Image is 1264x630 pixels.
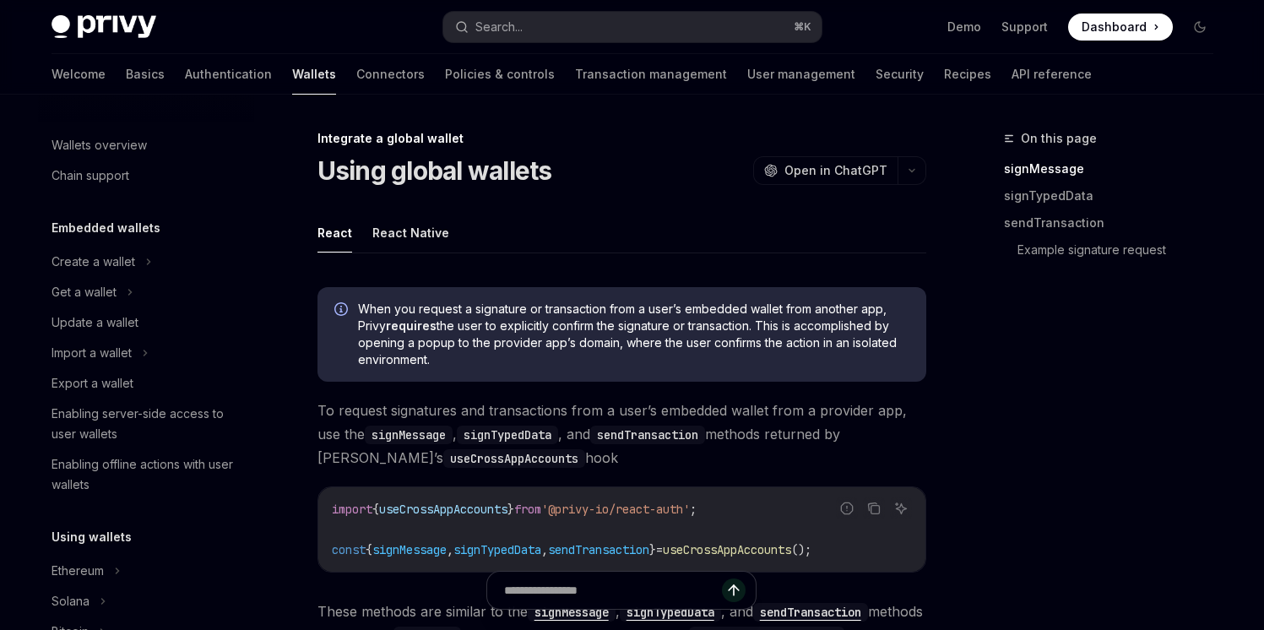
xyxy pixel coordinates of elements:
[784,162,887,179] span: Open in ChatGPT
[366,542,372,557] span: {
[52,54,106,95] a: Welcome
[445,54,555,95] a: Policies & controls
[372,542,447,557] span: signMessage
[358,301,909,368] span: When you request a signature or transaction from a user’s embedded wallet from another app, Privy...
[38,449,254,500] a: Enabling offline actions with user wallets
[372,502,379,517] span: {
[541,502,690,517] span: '@privy-io/react-auth'
[334,302,351,319] svg: Info
[52,527,132,547] h5: Using wallets
[372,213,449,253] button: React Native
[1068,14,1173,41] a: Dashboard
[52,404,244,444] div: Enabling server-side access to user wallets
[890,497,912,519] button: Ask AI
[457,426,558,444] code: signTypedData
[836,497,858,519] button: Report incorrect code
[317,213,352,253] button: React
[185,54,272,95] a: Authentication
[52,135,147,155] div: Wallets overview
[443,12,822,42] button: Search...⌘K
[52,15,156,39] img: dark logo
[947,19,981,35] a: Demo
[876,54,924,95] a: Security
[292,54,336,95] a: Wallets
[52,252,135,272] div: Create a wallet
[317,155,552,186] h1: Using global wallets
[863,497,885,519] button: Copy the contents from the code block
[356,54,425,95] a: Connectors
[1004,209,1227,236] a: sendTransaction
[507,502,514,517] span: }
[944,54,991,95] a: Recipes
[1082,19,1147,35] span: Dashboard
[38,160,254,191] a: Chain support
[386,318,437,333] strong: requires
[52,454,244,495] div: Enabling offline actions with user wallets
[447,542,453,557] span: ,
[548,542,649,557] span: sendTransaction
[794,20,811,34] span: ⌘ K
[38,130,254,160] a: Wallets overview
[38,307,254,338] a: Update a wallet
[541,542,548,557] span: ,
[656,542,663,557] span: =
[453,542,541,557] span: signTypedData
[52,561,104,581] div: Ethereum
[38,399,254,449] a: Enabling server-side access to user wallets
[1001,19,1048,35] a: Support
[332,502,372,517] span: import
[126,54,165,95] a: Basics
[747,54,855,95] a: User management
[38,368,254,399] a: Export a wallet
[663,542,791,557] span: useCrossAppAccounts
[1004,182,1227,209] a: signTypedData
[52,591,90,611] div: Solana
[332,542,366,557] span: const
[52,218,160,238] h5: Embedded wallets
[575,54,727,95] a: Transaction management
[52,373,133,394] div: Export a wallet
[690,502,697,517] span: ;
[1021,128,1097,149] span: On this page
[52,312,138,333] div: Update a wallet
[317,130,926,147] div: Integrate a global wallet
[379,502,507,517] span: useCrossAppAccounts
[1017,236,1227,263] a: Example signature request
[1004,155,1227,182] a: signMessage
[1012,54,1092,95] a: API reference
[317,399,926,470] span: To request signatures and transactions from a user’s embedded wallet from a provider app, use the...
[1186,14,1213,41] button: Toggle dark mode
[443,449,585,468] code: useCrossAppAccounts
[52,343,132,363] div: Import a wallet
[791,542,811,557] span: ();
[514,502,541,517] span: from
[753,156,898,185] button: Open in ChatGPT
[475,17,523,37] div: Search...
[649,542,656,557] span: }
[52,282,117,302] div: Get a wallet
[365,426,453,444] code: signMessage
[722,578,746,602] button: Send message
[590,426,705,444] code: sendTransaction
[52,166,129,186] div: Chain support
